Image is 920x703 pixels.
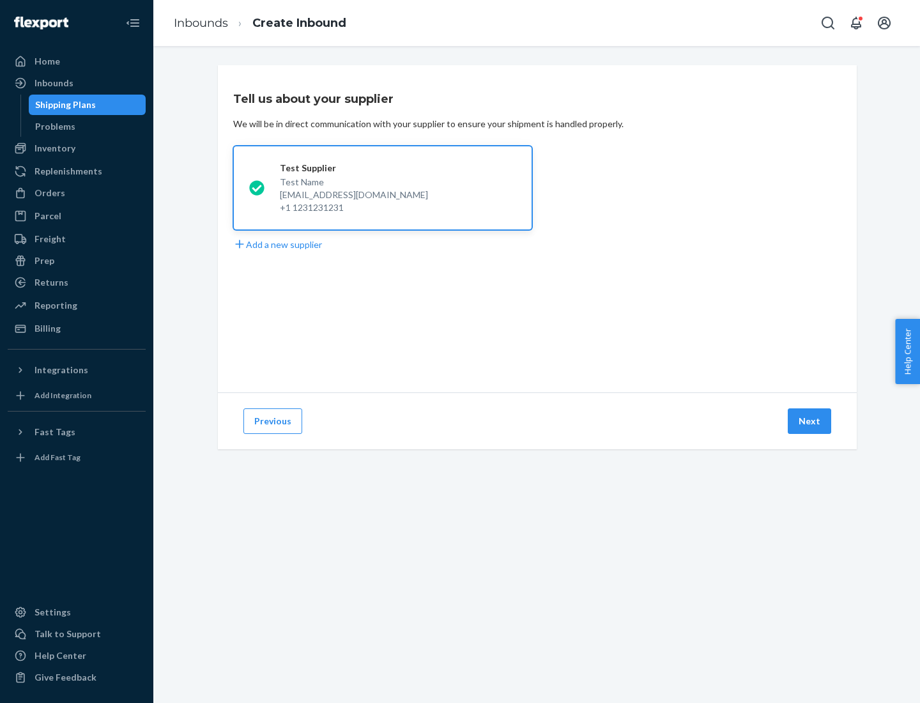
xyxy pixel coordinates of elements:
div: Prep [34,254,54,267]
button: Open notifications [843,10,869,36]
button: Open Search Box [815,10,841,36]
div: Replenishments [34,165,102,178]
div: Parcel [34,210,61,222]
button: Give Feedback [8,667,146,688]
a: Shipping Plans [29,95,146,115]
button: Previous [243,408,302,434]
div: Shipping Plans [35,98,96,111]
a: Add Integration [8,385,146,406]
div: Add Fast Tag [34,452,80,463]
a: Billing [8,318,146,339]
a: Orders [8,183,146,203]
div: Fast Tags [34,426,75,438]
div: Talk to Support [34,628,101,640]
a: Returns [8,272,146,293]
div: Inbounds [34,77,73,89]
ol: breadcrumbs [164,4,356,42]
button: Next [788,408,831,434]
button: Fast Tags [8,422,146,442]
h3: Tell us about your supplier [233,91,394,107]
a: Freight [8,229,146,249]
a: Create Inbound [252,16,346,30]
div: Returns [34,276,68,289]
button: Integrations [8,360,146,380]
a: Inventory [8,138,146,158]
div: Settings [34,606,71,619]
div: Freight [34,233,66,245]
div: Billing [34,322,61,335]
div: Orders [34,187,65,199]
div: Give Feedback [34,671,96,684]
a: Problems [29,116,146,137]
div: Help Center [34,649,86,662]
a: Add Fast Tag [8,447,146,468]
a: Replenishments [8,161,146,182]
div: Home [34,55,60,68]
div: Add Integration [34,390,91,401]
a: Talk to Support [8,624,146,644]
a: Prep [8,251,146,271]
div: Inventory [34,142,75,155]
div: Reporting [34,299,77,312]
a: Parcel [8,206,146,226]
button: Add a new supplier [233,238,322,251]
div: Integrations [34,364,88,376]
a: Home [8,51,146,72]
div: Problems [35,120,75,133]
a: Inbounds [174,16,228,30]
a: Reporting [8,295,146,316]
a: Settings [8,602,146,622]
button: Help Center [895,319,920,384]
a: Inbounds [8,73,146,93]
img: Flexport logo [14,17,68,29]
button: Close Navigation [120,10,146,36]
div: We will be in direct communication with your supplier to ensure your shipment is handled properly. [233,118,624,130]
button: Open account menu [871,10,897,36]
a: Help Center [8,645,146,666]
